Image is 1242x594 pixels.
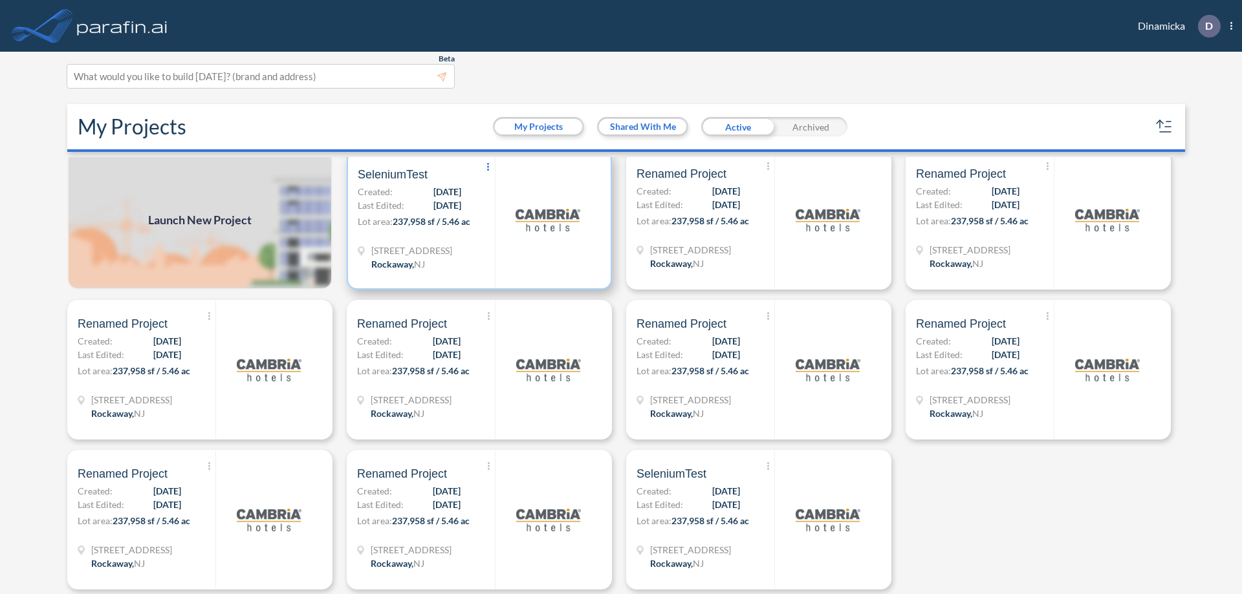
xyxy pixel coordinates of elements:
[78,316,168,332] span: Renamed Project
[930,407,983,420] div: Rockaway, NJ
[91,543,172,557] span: 321 Mt Hope Ave
[153,484,181,498] span: [DATE]
[916,334,951,348] span: Created:
[433,498,461,511] span: [DATE]
[972,408,983,419] span: NJ
[393,216,470,227] span: 237,958 sf / 5.46 ac
[671,515,749,526] span: 237,958 sf / 5.46 ac
[148,211,252,229] span: Launch New Project
[916,365,951,376] span: Lot area:
[796,337,860,402] img: logo
[153,348,181,361] span: [DATE]
[637,215,671,226] span: Lot area:
[357,484,392,498] span: Created:
[637,334,671,348] span: Created:
[91,407,145,420] div: Rockaway, NJ
[516,187,580,252] img: logo
[992,184,1019,198] span: [DATE]
[992,348,1019,361] span: [DATE]
[650,393,731,407] span: 321 Mt Hope Ave
[1205,20,1213,32] p: D
[916,198,963,211] span: Last Edited:
[992,198,1019,211] span: [DATE]
[433,348,461,361] span: [DATE]
[413,558,424,569] span: NJ
[78,365,113,376] span: Lot area:
[134,408,145,419] span: NJ
[930,258,972,269] span: Rockaway ,
[637,466,706,482] span: SeleniumTest
[433,484,461,498] span: [DATE]
[671,365,749,376] span: 237,958 sf / 5.46 ac
[371,257,425,271] div: Rockaway, NJ
[930,243,1010,257] span: 321 Mt Hope Ave
[91,393,172,407] span: 321 Mt Hope Ave
[78,348,124,361] span: Last Edited:
[916,166,1006,182] span: Renamed Project
[693,408,704,419] span: NJ
[358,216,393,227] span: Lot area:
[930,408,972,419] span: Rockaway ,
[650,257,704,270] div: Rockaway, NJ
[78,466,168,482] span: Renamed Project
[433,334,461,348] span: [DATE]
[237,487,301,552] img: logo
[91,408,134,419] span: Rockaway ,
[916,184,951,198] span: Created:
[357,498,404,511] span: Last Edited:
[796,187,860,252] img: logo
[916,316,1006,332] span: Renamed Project
[392,515,470,526] span: 237,958 sf / 5.46 ac
[371,244,452,257] span: 321 Mt Hope Ave
[371,557,424,570] div: Rockaway, NJ
[358,167,428,182] span: SeleniumTest
[413,408,424,419] span: NJ
[439,54,455,64] span: Beta
[91,558,134,569] span: Rockaway ,
[712,184,740,198] span: [DATE]
[113,365,190,376] span: 237,958 sf / 5.46 ac
[357,515,392,526] span: Lot area:
[113,515,190,526] span: 237,958 sf / 5.46 ac
[78,114,186,139] h2: My Projects
[701,117,774,136] div: Active
[67,150,332,290] a: Launch New Project
[1154,116,1175,137] button: sort
[637,515,671,526] span: Lot area:
[1075,187,1140,252] img: logo
[637,316,726,332] span: Renamed Project
[371,543,452,557] span: 321 Mt Hope Ave
[371,558,413,569] span: Rockaway ,
[516,487,581,552] img: logo
[930,257,983,270] div: Rockaway, NJ
[951,365,1029,376] span: 237,958 sf / 5.46 ac
[650,243,731,257] span: 321 Mt Hope Ave
[637,184,671,198] span: Created:
[650,407,704,420] div: Rockaway, NJ
[1118,15,1232,37] div: Dinamicka
[637,484,671,498] span: Created:
[67,150,332,290] img: add
[357,316,447,332] span: Renamed Project
[371,407,424,420] div: Rockaway, NJ
[650,258,693,269] span: Rockaway ,
[712,334,740,348] span: [DATE]
[78,498,124,511] span: Last Edited:
[495,119,582,134] button: My Projects
[433,198,461,212] span: [DATE]
[357,365,392,376] span: Lot area:
[992,334,1019,348] span: [DATE]
[712,348,740,361] span: [DATE]
[930,393,1010,407] span: 321 Mt Hope Ave
[357,334,392,348] span: Created:
[650,543,731,557] span: 321 Mt Hope Ave
[650,557,704,570] div: Rockaway, NJ
[916,348,963,361] span: Last Edited:
[78,515,113,526] span: Lot area:
[371,408,413,419] span: Rockaway ,
[357,466,447,482] span: Renamed Project
[712,484,740,498] span: [DATE]
[650,408,693,419] span: Rockaway ,
[358,198,404,212] span: Last Edited:
[599,119,686,134] button: Shared With Me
